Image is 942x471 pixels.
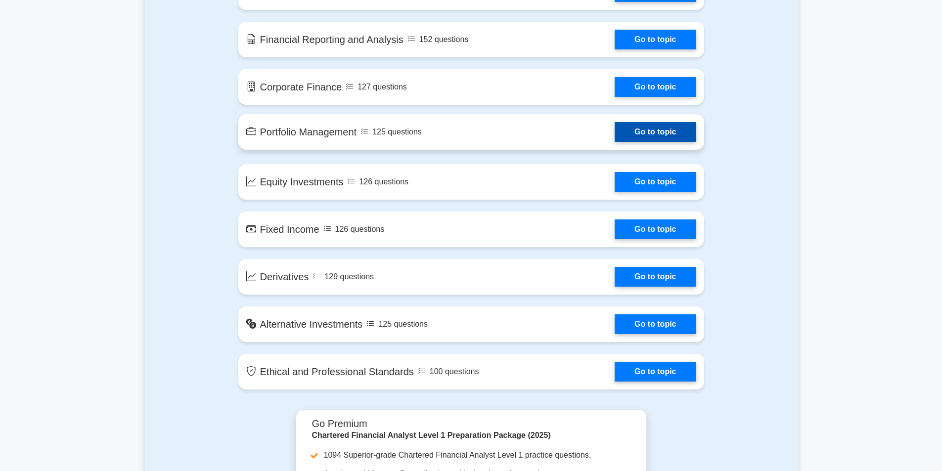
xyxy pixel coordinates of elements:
a: Go to topic [615,314,696,334]
a: Go to topic [615,362,696,382]
a: Go to topic [615,122,696,142]
a: Go to topic [615,219,696,239]
a: Go to topic [615,267,696,287]
a: Go to topic [615,30,696,49]
a: Go to topic [615,172,696,192]
a: Go to topic [615,77,696,97]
